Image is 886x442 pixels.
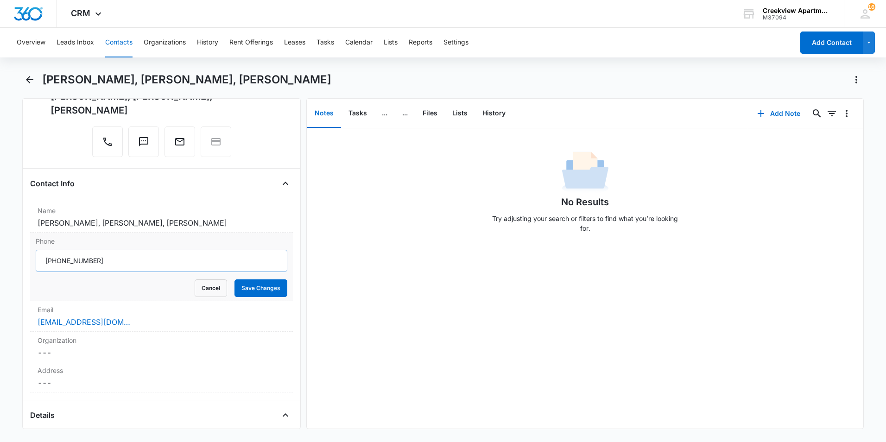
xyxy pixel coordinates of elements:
button: Filters [824,106,839,121]
button: Rent Offerings [229,28,273,57]
button: Leases [284,28,305,57]
div: Address--- [30,362,293,392]
a: Call [92,141,123,149]
button: Call [92,126,123,157]
button: Add Contact [800,32,863,54]
button: Close [278,408,293,423]
button: Calendar [345,28,373,57]
button: Text [128,126,159,157]
button: History [475,99,513,128]
div: Email[EMAIL_ADDRESS][DOMAIN_NAME] [30,301,293,332]
button: Search... [810,106,824,121]
button: Cancel [195,279,227,297]
button: Tasks [316,28,334,57]
button: Back [22,72,37,87]
button: ... [374,99,395,128]
button: Files [415,99,445,128]
div: notifications count [868,3,875,11]
h1: [PERSON_NAME], [PERSON_NAME], [PERSON_NAME] [42,73,331,87]
label: Email [38,305,285,315]
label: Phone [36,236,287,246]
h4: Contact Info [30,178,75,189]
button: Contacts [105,28,133,57]
img: No Data [562,149,608,195]
button: Notes [307,99,341,128]
button: History [197,28,218,57]
a: Text [128,141,159,149]
p: Try adjusting your search or filters to find what you’re looking for. [488,214,683,233]
button: Leads Inbox [57,28,94,57]
div: Organization--- [30,332,293,362]
dd: --- [38,347,285,358]
button: Lists [445,99,475,128]
input: Phone [36,250,287,272]
h1: No Results [561,195,609,209]
label: Address [38,366,285,375]
div: account name [763,7,830,14]
button: Overview [17,28,45,57]
button: ... [395,99,415,128]
button: Save Changes [234,279,287,297]
button: Overflow Menu [839,106,854,121]
a: Email [165,141,195,149]
button: Add Note [748,102,810,125]
dd: --- [38,377,285,388]
span: CRM [71,8,90,18]
div: Name[PERSON_NAME], [PERSON_NAME], [PERSON_NAME] [30,202,293,233]
a: [EMAIL_ADDRESS][DOMAIN_NAME] [38,316,130,328]
button: Tasks [341,99,374,128]
button: Lists [384,28,398,57]
dd: [PERSON_NAME], [PERSON_NAME], [PERSON_NAME] [38,217,285,228]
div: [PERSON_NAME], [PERSON_NAME], [PERSON_NAME] [51,89,272,117]
label: Organization [38,335,285,345]
button: Actions [849,72,864,87]
button: Organizations [144,28,186,57]
h4: Details [30,410,55,421]
span: 162 [868,3,875,11]
button: Email [165,126,195,157]
button: Reports [409,28,432,57]
div: account id [763,14,830,21]
button: Settings [443,28,468,57]
label: Name [38,206,285,215]
button: Close [278,176,293,191]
